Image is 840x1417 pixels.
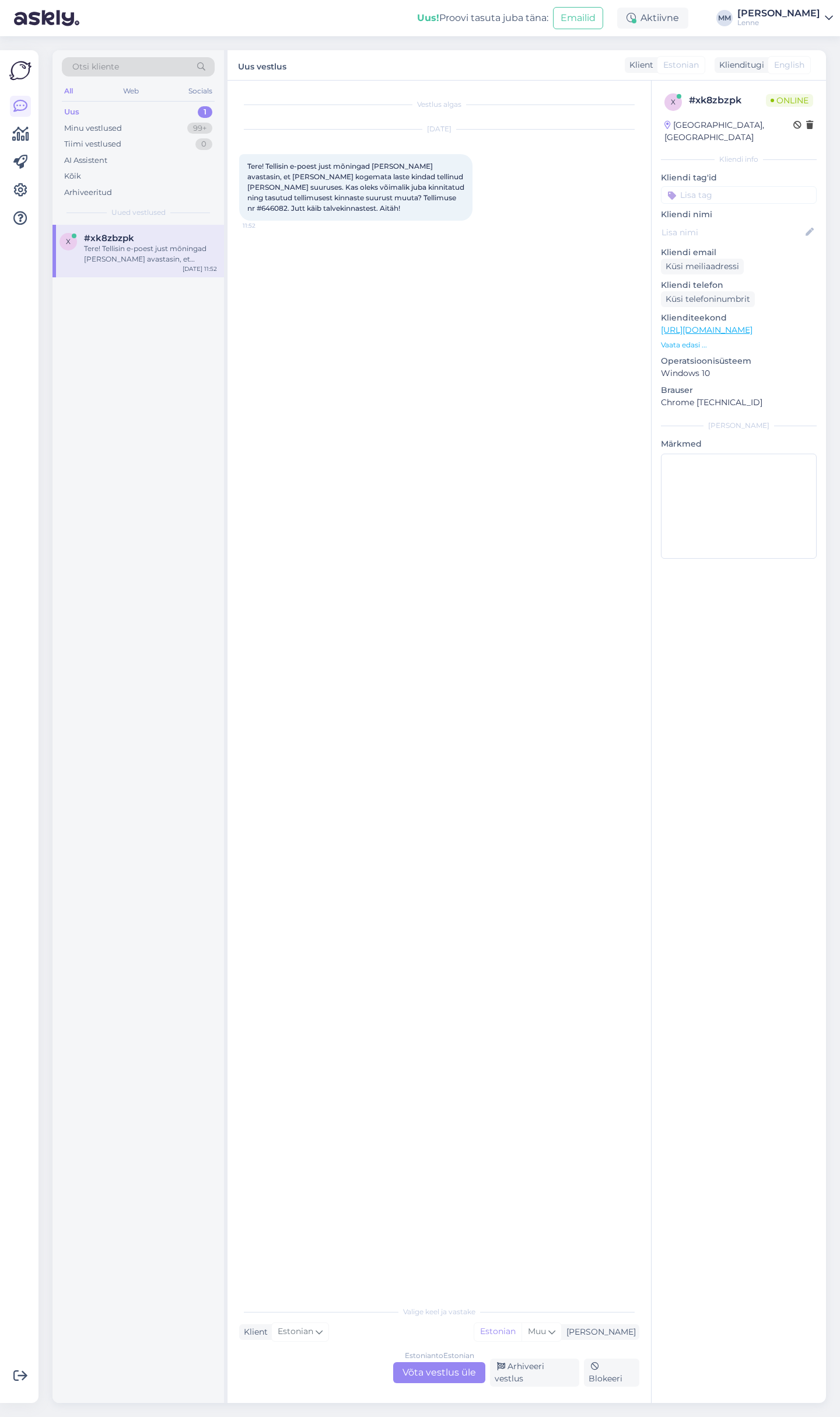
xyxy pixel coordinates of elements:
div: [PERSON_NAME] [661,420,817,431]
div: Küsi meiliaadressi [661,259,744,274]
div: All [62,83,75,99]
div: Proovi tasuta juba täna: [417,11,548,25]
p: Klienditeekond [661,312,817,324]
div: Arhiveeritud [64,187,112,199]
label: Uus vestlus [238,57,286,73]
p: Chrome [TECHNICAL_ID] [661,396,817,409]
div: 0 [195,138,212,150]
div: Valige keel ja vastake [239,1307,639,1317]
span: Otsi kliente [72,61,119,73]
b: Uus! [417,12,439,23]
img: Askly Logo [9,60,32,82]
div: Tiimi vestlused [64,138,121,150]
a: [PERSON_NAME]Lenne [737,9,833,27]
div: [DATE] [239,124,639,134]
div: Võta vestlus üle [393,1362,485,1383]
div: Web [121,83,141,99]
span: x [66,237,71,246]
div: Minu vestlused [64,123,122,134]
input: Lisa nimi [661,226,803,239]
div: Klienditugi [715,59,764,71]
span: Estonian [663,59,699,71]
p: Brauser [661,384,817,396]
div: Uus [64,106,79,118]
div: Tere! Tellisin e-poest just mõningad [PERSON_NAME] avastasin, et [PERSON_NAME] kogemata laste kin... [84,243,217,264]
p: Kliendi email [661,246,817,259]
button: Emailid [553,7,603,29]
div: [PERSON_NAME] [737,9,820,18]
span: Uued vestlused [111,207,166,218]
a: [URL][DOMAIN_NAME] [661,325,752,335]
div: Vestlus algas [239,99,639,110]
div: Blokeeri [584,1359,639,1387]
div: # xk8zbzpk [689,93,766,107]
p: Windows 10 [661,367,817,380]
div: MM [716,10,733,26]
div: Aktiivne [617,8,688,29]
p: Vaata edasi ... [661,340,817,350]
p: Märkmed [661,438,817,450]
div: [GEOGRAPHIC_DATA], [GEOGRAPHIC_DATA] [664,119,793,144]
span: Muu [528,1326,546,1336]
span: x [671,98,675,106]
div: Estonian [474,1323,521,1341]
div: Lenne [737,18,820,27]
span: English [774,59,804,71]
div: 1 [198,106,212,118]
div: AI Assistent [64,155,107,166]
div: 99+ [187,123,212,134]
div: [DATE] 11:52 [183,264,217,273]
p: Kliendi telefon [661,279,817,291]
div: Kõik [64,170,81,182]
div: Estonian to Estonian [405,1350,474,1361]
div: [PERSON_NAME] [562,1326,636,1338]
span: #xk8zbzpk [84,233,134,243]
span: Online [766,94,813,107]
span: 11:52 [243,221,286,230]
div: Socials [186,83,215,99]
div: Klient [625,59,653,71]
div: Klient [239,1326,268,1338]
div: Küsi telefoninumbrit [661,291,755,307]
p: Kliendi nimi [661,208,817,221]
span: Tere! Tellisin e-poest just mõningad [PERSON_NAME] avastasin, et [PERSON_NAME] kogemata laste kin... [247,162,466,213]
p: Operatsioonisüsteem [661,355,817,367]
div: Kliendi info [661,154,817,165]
p: Kliendi tag'id [661,172,817,184]
span: Estonian [278,1325,313,1338]
div: Arhiveeri vestlus [490,1359,579,1387]
input: Lisa tag [661,186,817,204]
